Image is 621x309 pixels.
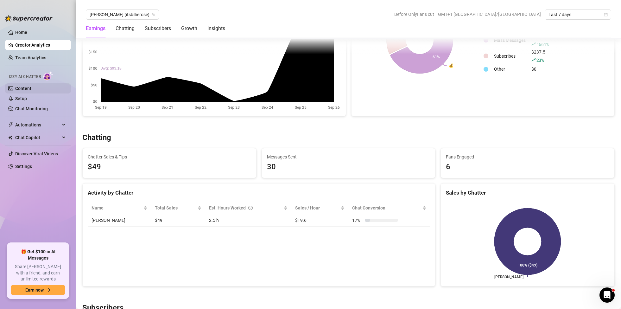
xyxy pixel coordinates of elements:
[155,204,196,211] span: Total Sales
[15,55,46,60] a: Team Analytics
[88,189,430,197] div: Activity by Chatter
[531,33,549,48] div: $458.98
[90,10,155,19] span: Billie (itsbillierose)
[446,189,609,197] div: Sales by Chatter
[352,217,362,224] span: 17 %
[9,74,41,80] span: Izzy AI Chatter
[11,264,65,282] span: Share [PERSON_NAME] with a friend, and earn unlimited rewards
[15,30,27,35] a: Home
[15,96,27,101] a: Setup
[11,249,65,261] span: 🎁 Get $100 in AI Messages
[25,287,44,293] span: Earn now
[92,204,142,211] span: Name
[15,120,60,130] span: Automations
[88,202,151,214] th: Name
[291,202,348,214] th: Sales / Hour
[88,153,251,160] span: Chatter Sales & Tips
[448,63,453,68] text: 💰
[15,106,48,111] a: Chat Monitoring
[548,10,607,19] span: Last 7 days
[267,161,430,173] div: 30
[604,13,608,16] span: calendar
[352,204,421,211] span: Chat Conversion
[15,164,32,169] a: Settings
[531,58,536,62] span: rise
[151,202,205,214] th: Total Sales
[88,161,251,173] span: $49
[8,122,13,127] span: thunderbolt
[46,288,51,292] span: arrow-right
[5,15,53,22] img: logo-BBDzfeDw.svg
[43,71,53,80] img: AI Chatter
[394,10,434,19] span: Before OnlyFans cut
[267,153,430,160] span: Messages Sent
[531,66,549,73] div: $0
[531,48,549,64] div: $237.5
[15,132,60,143] span: Chat Copilot
[8,135,12,140] img: Chat Copilot
[15,40,66,50] a: Creator Analytics
[295,204,339,211] span: Sales / Hour
[291,214,348,227] td: $19.6
[15,151,58,156] a: Discover Viral Videos
[446,153,609,160] span: Fans Engaged
[181,25,197,32] div: Growth
[536,41,549,47] span: 1661 %
[248,204,253,211] span: question-circle
[531,42,536,46] span: rise
[491,48,528,64] td: Subscribes
[209,204,282,211] div: Est. Hours Worked
[491,33,528,48] td: Mass Messages
[494,275,523,279] text: [PERSON_NAME]
[151,214,205,227] td: $49
[348,202,430,214] th: Chat Conversion
[491,64,528,74] td: Other
[599,287,615,303] iframe: Intercom live chat
[11,285,65,295] button: Earn nowarrow-right
[446,161,609,173] div: 6
[536,57,544,63] span: 23 %
[205,214,291,227] td: 2.5 h
[152,13,155,16] span: team
[438,10,541,19] span: GMT+1 [GEOGRAPHIC_DATA]/[GEOGRAPHIC_DATA]
[86,25,105,32] div: Earnings
[116,25,135,32] div: Chatting
[82,133,111,143] h3: Chatting
[145,25,171,32] div: Subscribers
[15,86,31,91] a: Content
[88,214,151,227] td: [PERSON_NAME]
[207,25,225,32] div: Insights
